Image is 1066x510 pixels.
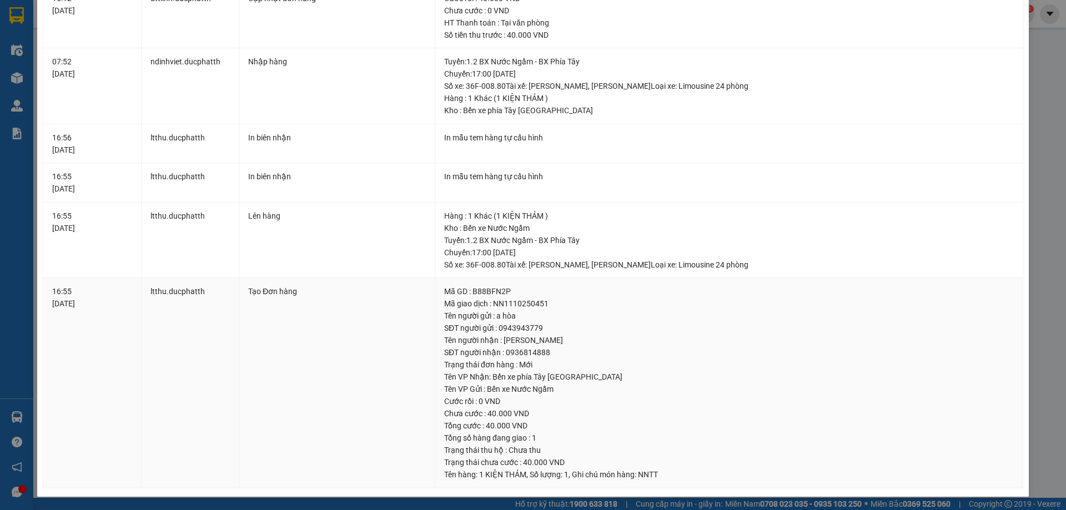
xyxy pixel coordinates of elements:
[444,346,1014,358] div: SĐT người nhận : 0936814888
[444,297,1014,310] div: Mã giao dịch : NN1110250451
[444,55,1014,92] div: Tuyến : 1.2 BX Nước Ngầm - BX Phía Tây Chuyến: 17:00 [DATE] Số xe: 36F-008.80 Tài xế: [PERSON_NAM...
[142,124,239,164] td: ltthu.ducphatth
[444,285,1014,297] div: Mã GD : B88BFN2P
[444,104,1014,117] div: Kho : Bến xe phía Tây [GEOGRAPHIC_DATA]
[142,163,239,203] td: ltthu.ducphatth
[444,456,1014,468] div: Trạng thái chưa cước : 40.000 VND
[142,278,239,488] td: ltthu.ducphatth
[248,170,426,183] div: In biên nhận
[444,17,1014,29] div: HT Thanh toán : Tại văn phòng
[444,420,1014,432] div: Tổng cước : 40.000 VND
[444,468,1014,481] div: Tên hàng: , Số lượng: , Ghi chú món hàng:
[444,234,1014,271] div: Tuyến : 1.2 BX Nước Ngầm - BX Phía Tây Chuyến: 17:00 [DATE] Số xe: 36F-008.80 Tài xế: [PERSON_NAM...
[444,358,1014,371] div: Trạng thái đơn hàng : Mới
[444,170,1014,183] div: In mẫu tem hàng tự cấu hình
[142,203,239,279] td: ltthu.ducphatth
[248,55,426,68] div: Nhập hàng
[248,132,426,144] div: In biên nhận
[444,310,1014,322] div: Tên người gửi : a hòa
[638,470,658,479] span: NNTT
[52,210,132,234] div: 16:55 [DATE]
[564,470,569,479] span: 1
[444,4,1014,17] div: Chưa cước : 0 VND
[479,470,526,479] span: 1 KIỆN THẢM
[444,92,1014,104] div: Hàng : 1 Khác (1 KIỆN THẢM )
[248,285,426,297] div: Tạo Đơn hàng
[444,432,1014,444] div: Tổng số hàng đang giao : 1
[52,132,132,156] div: 16:56 [DATE]
[444,371,1014,383] div: Tên VP Nhận: Bến xe phía Tây [GEOGRAPHIC_DATA]
[444,444,1014,456] div: Trạng thái thu hộ : Chưa thu
[52,170,132,195] div: 16:55 [DATE]
[444,383,1014,395] div: Tên VP Gửi : Bến xe Nước Ngầm
[444,222,1014,234] div: Kho : Bến xe Nước Ngầm
[444,395,1014,407] div: Cước rồi : 0 VND
[444,29,1014,41] div: Số tiền thu trước : 40.000 VND
[444,210,1014,222] div: Hàng : 1 Khác (1 KIỆN THẢM )
[52,285,132,310] div: 16:55 [DATE]
[444,132,1014,144] div: In mẫu tem hàng tự cấu hình
[444,334,1014,346] div: Tên người nhận : [PERSON_NAME]
[444,407,1014,420] div: Chưa cước : 40.000 VND
[444,322,1014,334] div: SĐT người gửi : 0943943779
[52,55,132,80] div: 07:52 [DATE]
[248,210,426,222] div: Lên hàng
[142,48,239,124] td: ndinhviet.ducphatth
